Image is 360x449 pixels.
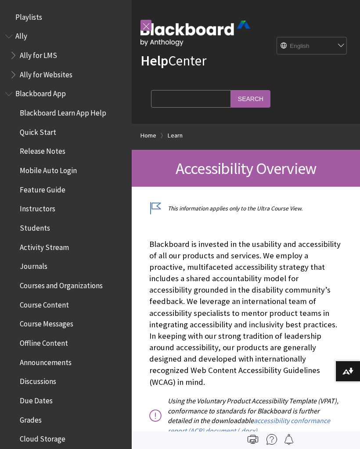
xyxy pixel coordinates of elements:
span: Playlists [15,10,42,22]
span: Mobile Auto Login [20,163,77,175]
nav: Book outline for Playlists [5,10,126,25]
span: Release Notes [20,144,65,156]
select: Site Language Selector [277,37,347,55]
span: Cloud Storage [20,431,65,443]
span: Instructors [20,202,55,214]
strong: Help [140,52,168,69]
span: Journals [20,259,47,271]
p: Using the Voluntary Product Accessibility Template (VPAT), conformance to standards for Blackboar... [149,396,342,435]
img: Blackboard by Anthology [140,21,250,46]
input: Search [231,90,270,107]
p: Blackboard is invested in the usability and accessibility of all our products and services. We em... [149,239,342,388]
span: Accessibility Overview [176,158,316,178]
span: Due Dates [20,393,53,405]
a: Learn [168,130,183,141]
span: Offline Content [20,336,68,348]
span: Grades [20,413,42,424]
nav: Book outline for Anthology Ally Help [5,29,126,82]
span: Feature Guide [20,182,65,194]
a: Home [140,130,156,141]
img: More help [266,434,277,445]
p: This information applies only to the Ultra Course View. [149,204,342,213]
span: Ally for LMS [20,48,57,60]
img: Follow this page [284,434,294,445]
span: Activity Stream [20,240,69,252]
span: Discussions [20,374,56,386]
span: Quick Start [20,125,56,137]
img: Print [248,434,258,445]
a: HelpCenter [140,52,206,69]
span: Blackboard App [15,87,66,98]
span: Courses and Organizations [20,278,103,290]
span: Announcements [20,355,72,367]
span: Ally for Websites [20,67,72,79]
span: Students [20,221,50,232]
span: Blackboard Learn App Help [20,105,106,117]
span: Ally [15,29,27,41]
span: Course Messages [20,317,73,329]
span: Course Content [20,297,69,309]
